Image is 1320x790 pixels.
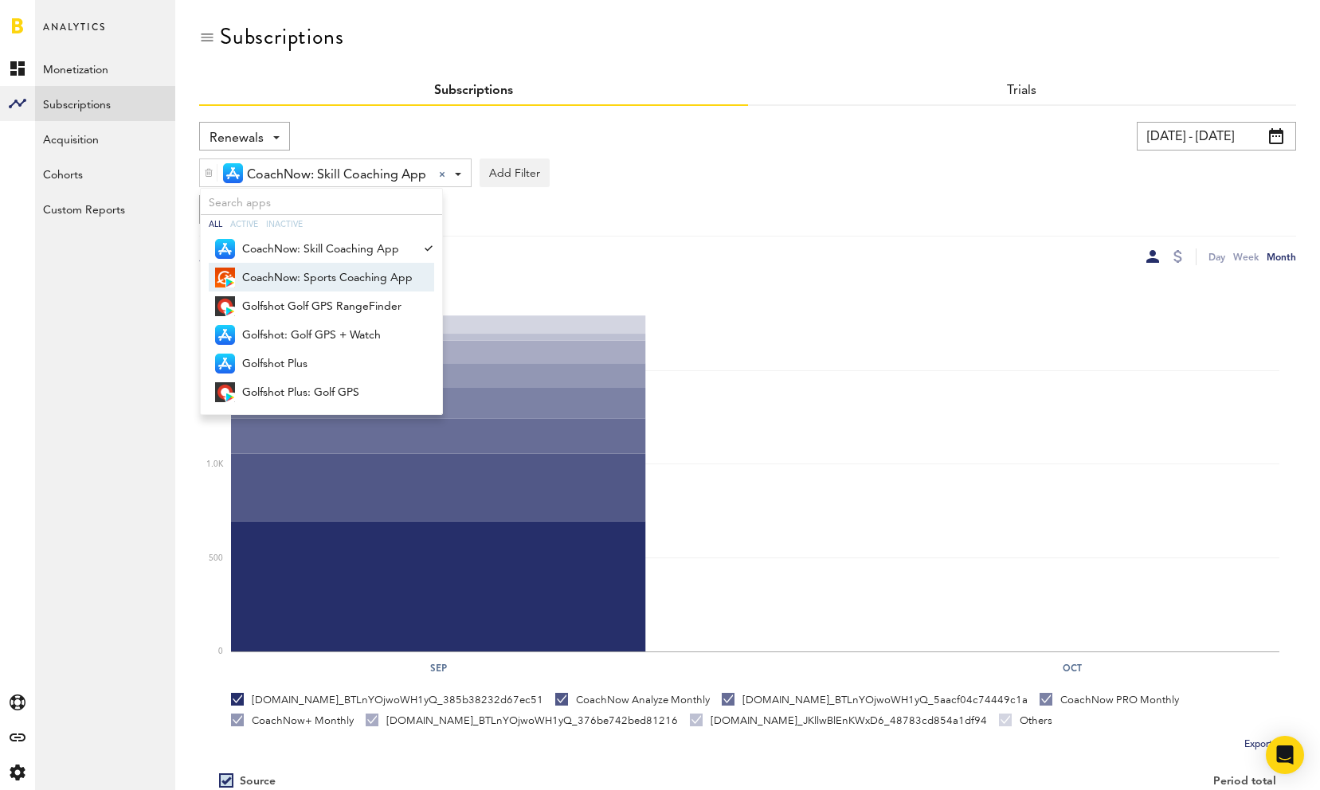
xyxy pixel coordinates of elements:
a: Golfshot Plus: Golf GPS [209,377,419,406]
div: Inactive [266,215,303,234]
div: [DOMAIN_NAME]_BTLnYOjwoWH1yQ_376be742bed81216 [366,714,678,728]
div: Clear [439,171,445,178]
text: 1.0K [206,460,224,468]
span: CoachNow: Skill Coaching App [247,162,426,189]
img: 21.png [215,354,235,373]
text: 500 [209,554,223,562]
img: 21.png [215,325,235,345]
span: Analytics [43,18,106,51]
img: 17.png [225,278,235,287]
text: 0 [218,647,223,655]
div: Month [1267,248,1296,265]
span: Golfshot Golf GPS RangeFinder [242,293,413,320]
img: trash_awesome_blue.svg [204,167,213,178]
div: Delete [200,159,217,186]
span: CoachNow: Sports Coaching App [242,264,413,291]
div: CoachNow+ Monthly [231,714,354,728]
div: CoachNow PRO Monthly [1040,693,1179,707]
span: Golfshot Plus [242,350,413,377]
a: CoachNow: Skill Coaching App [209,234,419,263]
a: Monetization [35,51,175,86]
button: Add Filter [480,158,550,187]
div: Day [1208,248,1225,265]
div: [DOMAIN_NAME]_JKllwBlEnKWxD6_48783cd854a1df94 [690,714,987,728]
text: Oct [1063,661,1082,675]
span: Support [33,11,91,25]
div: Source [240,775,276,788]
div: Others [999,714,1052,728]
div: Subscriptions [220,24,343,49]
a: Cohorts [35,156,175,191]
img: 21.png [215,239,235,259]
div: Period total [768,775,1277,788]
img: 2Xbc31OCI-Vjec7zXvAE2OM2ObFaU9b1-f7yXthkulAYejON_ZuzouX1xWJgL0G7oZ0 [215,268,235,287]
img: 21.png [223,163,243,183]
a: Custom Reports [35,191,175,226]
div: [DOMAIN_NAME]_BTLnYOjwoWH1yQ_5aacf04c74449c1a [722,693,1028,707]
img: 17.png [225,307,235,316]
a: Subscriptions [434,84,513,97]
a: Golfshot Plus [209,349,419,377]
a: Golfshot: Golf GPS + Watch [209,320,419,349]
button: Export [1240,734,1296,755]
div: CoachNow Analyze Monthly [555,693,710,707]
a: CoachNow: Sports Coaching App [209,263,419,291]
div: Active [230,215,258,234]
div: All [209,215,222,234]
a: Acquisition [35,121,175,156]
img: qo9Ua-kR-mJh2mDZAFTx63M3e_ysg5da39QDrh9gHco8-Wy0ARAsrZgd-3XanziKTNQl [215,382,235,402]
a: Subscriptions [35,86,175,121]
div: Open Intercom Messenger [1266,736,1304,774]
img: 9UIL7DXlNAIIFEZzCGWNoqib7oEsivjZRLL_hB0ZyHGU9BuA-VfhrlfGZ8low1eCl7KE [215,296,235,316]
span: Renewals [210,125,264,152]
img: 17.png [225,393,235,402]
span: Golfshot: Golf GPS + Watch [242,322,413,349]
div: Week [1233,248,1259,265]
a: Golfshot Golf GPS RangeFinder [209,291,419,320]
span: CoachNow: Skill Coaching App [242,236,413,263]
a: Trials [1007,84,1036,97]
span: Golfshot Plus: Golf GPS [242,379,413,406]
text: Sep [430,661,447,675]
div: [DOMAIN_NAME]_BTLnYOjwoWH1yQ_385b38232d67ec51 [231,693,543,707]
input: Search apps [201,189,442,215]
